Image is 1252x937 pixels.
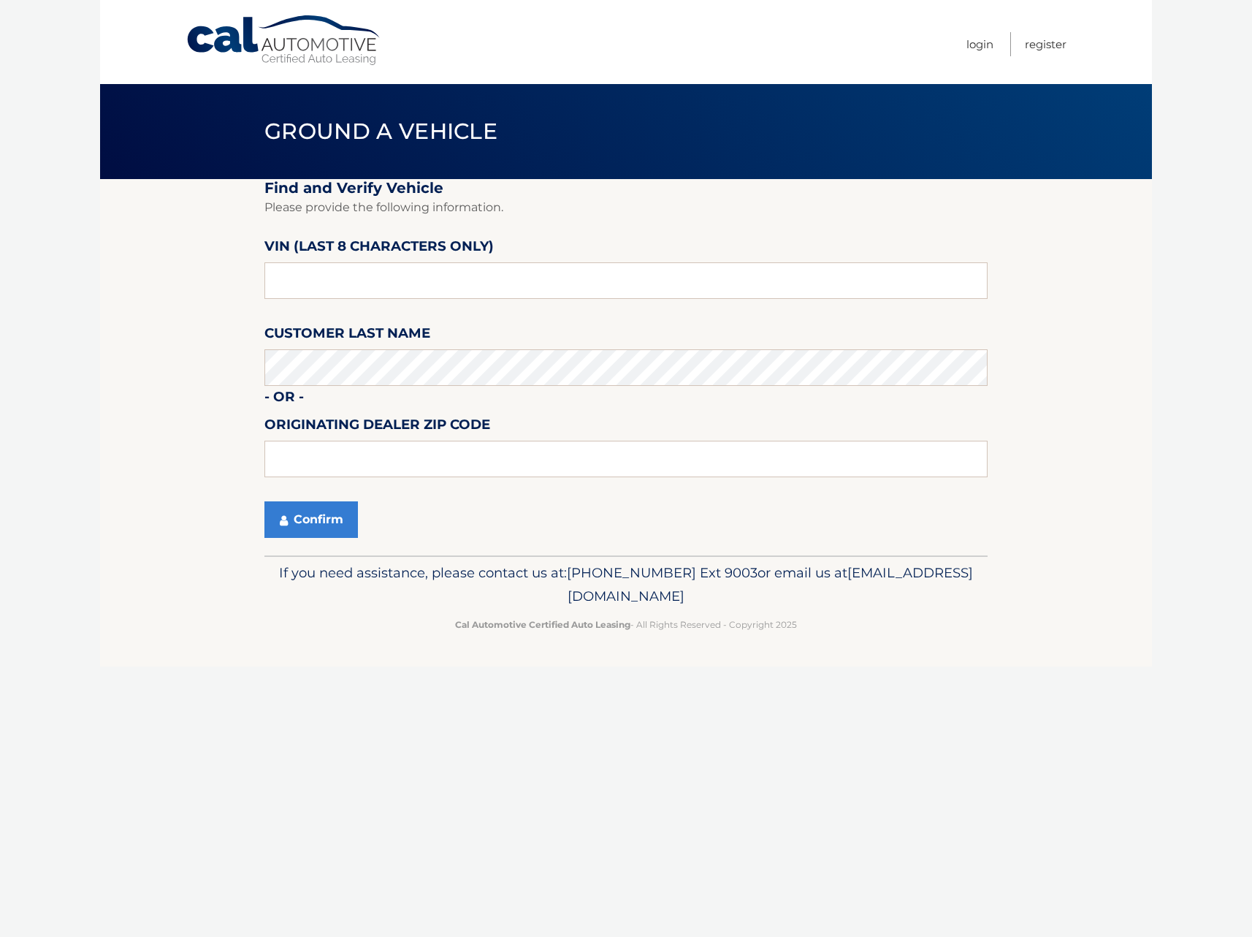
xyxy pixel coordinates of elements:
[264,118,497,145] span: Ground a Vehicle
[264,235,494,262] label: VIN (last 8 characters only)
[274,561,978,608] p: If you need assistance, please contact us at: or email us at
[274,617,978,632] p: - All Rights Reserved - Copyright 2025
[966,32,993,56] a: Login
[264,386,304,413] label: - or -
[1025,32,1066,56] a: Register
[264,197,988,218] p: Please provide the following information.
[264,414,490,441] label: Originating Dealer Zip Code
[264,322,430,349] label: Customer Last Name
[455,619,630,630] strong: Cal Automotive Certified Auto Leasing
[264,179,988,197] h2: Find and Verify Vehicle
[186,15,383,67] a: Cal Automotive
[264,501,358,538] button: Confirm
[567,564,757,581] span: [PHONE_NUMBER] Ext 9003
